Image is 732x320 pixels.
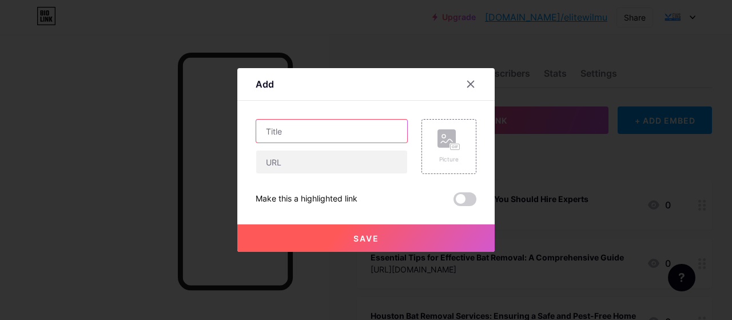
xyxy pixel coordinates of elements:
span: Save [353,234,379,243]
button: Save [237,224,495,252]
div: Add [256,77,274,91]
input: URL [256,151,407,173]
input: Title [256,120,407,143]
div: Make this a highlighted link [256,192,357,206]
div: Picture [437,155,460,164]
